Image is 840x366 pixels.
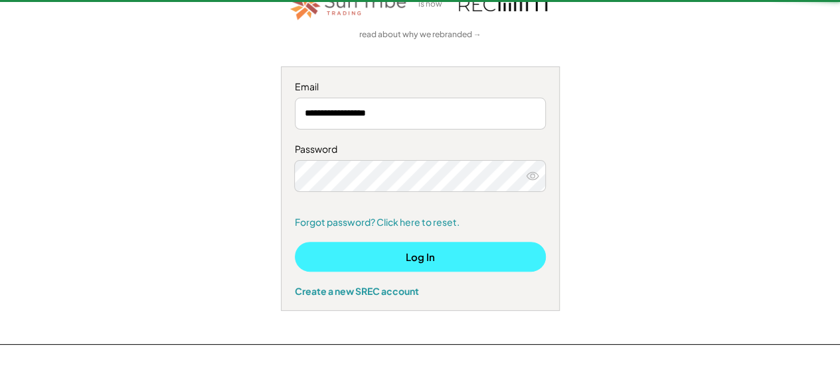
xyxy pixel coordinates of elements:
[295,242,546,272] button: Log In
[295,216,546,229] a: Forgot password? Click here to reset.
[295,285,546,297] div: Create a new SREC account
[295,80,546,94] div: Email
[359,29,481,41] a: read about why we rebranded →
[295,143,546,156] div: Password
